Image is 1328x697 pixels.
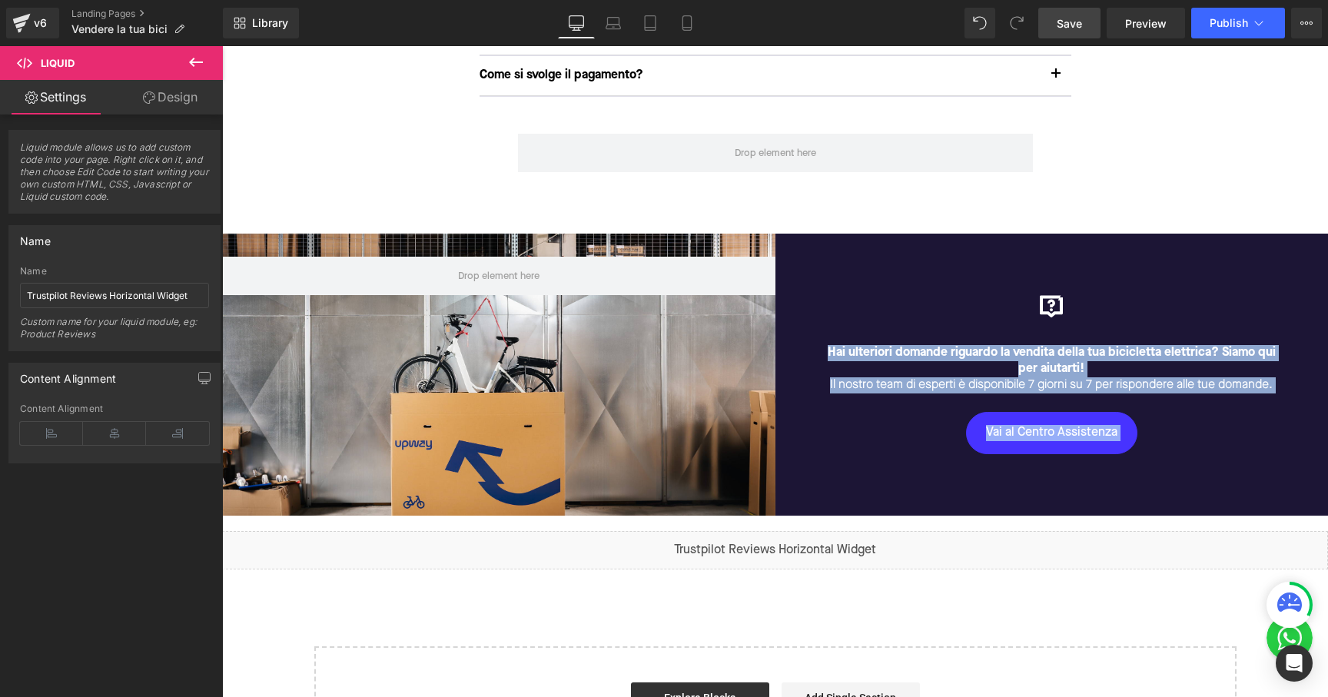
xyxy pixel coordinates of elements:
img: Whatsapp [1044,569,1091,615]
a: New Library [223,8,299,38]
span: Vendere la tua bici [71,23,168,35]
span: Liquid [41,57,75,69]
a: Design [115,80,226,115]
a: Preview [1107,8,1185,38]
span: Preview [1125,15,1167,32]
span: Publish [1210,17,1248,29]
span: Library [252,16,288,30]
a: Desktop [558,8,595,38]
a: Add Single Section [559,636,698,667]
button: Undo [964,8,995,38]
button: Redo [1001,8,1032,38]
font: Hai ulteriori domande riguardo la vendita della tua bicicletta elettrica? Siamo qui per aiutarti! [606,300,1054,329]
a: Tablet [632,8,669,38]
p: Il nostro team di esperti è disponibile 7 giorni su 7 per rispondere alle tue domande. [602,331,1058,347]
button: More [1291,8,1322,38]
a: Mobile [669,8,705,38]
div: Open Intercom Messenger [1276,645,1313,682]
span: Vai al Centro Assistenza [764,379,895,395]
a: Vai al Centro Assistenza [744,366,915,408]
a: Explore Blocks [409,636,547,667]
div: Name [20,266,209,277]
a: Laptop [595,8,632,38]
a: v6 [6,8,59,38]
span: Save [1057,15,1082,32]
div: Custom name for your liquid module, eg: Product Reviews [20,316,209,350]
div: v6 [31,13,50,33]
button: Publish [1191,8,1285,38]
a: Landing Pages [71,8,223,20]
div: Content Alignment [20,363,116,385]
span: Liquid module allows us to add custom code into your page. Right click on it, and then choose Edi... [20,141,209,213]
div: Content Alignment [20,403,209,414]
div: Name [20,226,51,247]
p: Come si svolge il pagamento? [257,22,818,38]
